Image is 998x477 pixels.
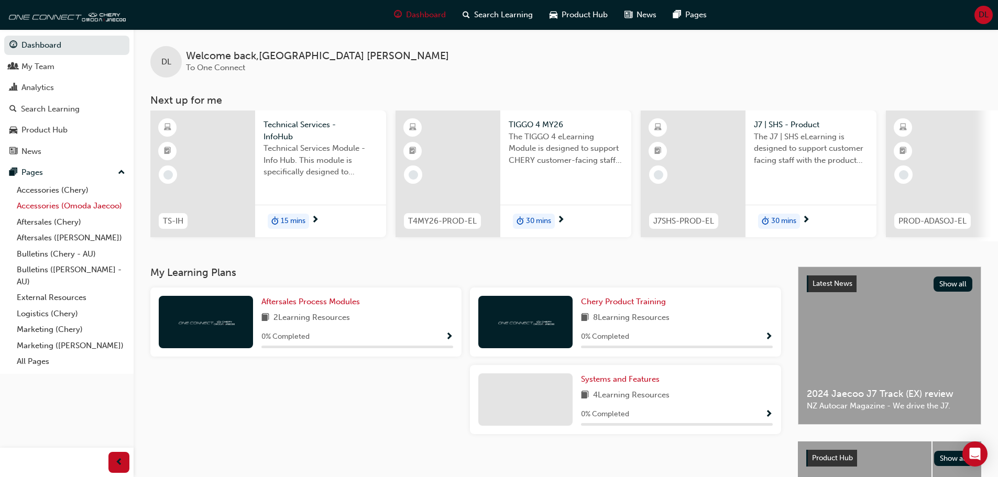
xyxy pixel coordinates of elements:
[581,373,664,385] a: Systems and Features
[164,145,171,158] span: booktick-icon
[765,332,773,342] span: Show Progress
[4,34,129,163] button: DashboardMy TeamAnalyticsSearch LearningProduct HubNews
[13,353,129,370] a: All Pages
[311,216,319,225] span: next-icon
[273,312,350,325] span: 2 Learning Resources
[641,110,876,237] a: J7SHS-PROD-ELJ7 | SHS - ProductThe J7 | SHS eLearning is designed to support customer facing staf...
[13,262,129,290] a: Bulletins ([PERSON_NAME] - AU)
[4,57,129,76] a: My Team
[454,4,541,26] a: search-iconSearch Learning
[509,119,623,131] span: TIGGO 4 MY26
[765,330,773,343] button: Show Progress
[541,4,616,26] a: car-iconProduct Hub
[979,9,989,21] span: DL
[21,103,80,115] div: Search Learning
[13,338,129,354] a: Marketing ([PERSON_NAME])
[4,78,129,97] a: Analytics
[654,170,663,180] span: learningRecordVerb_NONE-icon
[164,121,171,135] span: learningResourceType_ELEARNING-icon
[9,168,17,178] span: pages-icon
[807,275,972,292] a: Latest NewsShow all
[5,4,126,25] img: oneconnect
[13,246,129,262] a: Bulletins (Chery - AU)
[150,267,781,279] h3: My Learning Plans
[509,131,623,167] span: The TIGGO 4 eLearning Module is designed to support CHERY customer-facing staff with the product ...
[186,50,449,62] span: Welcome back , [GEOGRAPHIC_DATA] [PERSON_NAME]
[4,120,129,140] a: Product Hub
[21,146,41,158] div: News
[4,99,129,119] a: Search Learning
[13,230,129,246] a: Aftersales ([PERSON_NAME])
[409,121,416,135] span: learningResourceType_ELEARNING-icon
[899,170,908,180] span: learningRecordVerb_NONE-icon
[616,4,665,26] a: news-iconNews
[13,214,129,230] a: Aftersales (Chery)
[654,121,662,135] span: learningResourceType_ELEARNING-icon
[118,166,125,180] span: up-icon
[526,215,551,227] span: 30 mins
[406,9,446,21] span: Dashboard
[974,6,993,24] button: DL
[898,215,967,227] span: PROD-ADASOJ-EL
[13,321,129,338] a: Marketing (Chery)
[9,147,17,157] span: news-icon
[409,170,418,180] span: learningRecordVerb_NONE-icon
[9,105,17,114] span: search-icon
[807,388,972,400] span: 2024 Jaecoo J7 Track (EX) review
[408,215,477,227] span: T4MY26-PROD-EL
[21,82,54,94] div: Analytics
[134,94,998,106] h3: Next up for me
[807,400,972,412] span: NZ Autocar Magazine - We drive the J7.
[685,9,707,21] span: Pages
[4,36,129,55] a: Dashboard
[463,8,470,21] span: search-icon
[765,408,773,421] button: Show Progress
[802,216,810,225] span: next-icon
[581,389,589,402] span: book-icon
[177,317,235,327] img: oneconnect
[962,441,988,467] div: Open Intercom Messenger
[261,312,269,325] span: book-icon
[9,62,17,72] span: people-icon
[581,408,629,420] span: 0 % Completed
[13,182,129,198] a: Accessories (Chery)
[754,131,868,167] span: The J7 | SHS eLearning is designed to support customer facing staff with the product and sales in...
[934,276,973,292] button: Show all
[4,163,129,182] button: Pages
[806,450,973,467] a: Product HubShow all
[9,126,17,135] span: car-icon
[9,83,17,93] span: chart-icon
[754,119,868,131] span: J7 | SHS - Product
[581,312,589,325] span: book-icon
[264,142,378,178] span: Technical Services Module - Info Hub. This module is specifically designed to address the require...
[813,279,852,288] span: Latest News
[581,331,629,343] span: 0 % Completed
[386,4,454,26] a: guage-iconDashboard
[653,215,714,227] span: J7SHS-PROD-EL
[474,9,533,21] span: Search Learning
[264,119,378,142] span: Technical Services - InfoHub
[557,216,565,225] span: next-icon
[13,198,129,214] a: Accessories (Omoda Jaecoo)
[445,330,453,343] button: Show Progress
[812,453,853,462] span: Product Hub
[281,215,305,227] span: 15 mins
[581,297,666,306] span: Chery Product Training
[562,9,608,21] span: Product Hub
[934,451,973,466] button: Show all
[9,41,17,50] span: guage-icon
[798,267,981,425] a: Latest NewsShow all2024 Jaecoo J7 Track (EX) reviewNZ Autocar Magazine - We drive the J7.
[4,142,129,161] a: News
[900,121,907,135] span: learningResourceType_ELEARNING-icon
[150,110,386,237] a: TS-IHTechnical Services - InfoHubTechnical Services Module - Info Hub. This module is specificall...
[261,331,310,343] span: 0 % Completed
[271,215,279,228] span: duration-icon
[394,8,402,21] span: guage-icon
[21,167,43,179] div: Pages
[163,215,183,227] span: TS-IH
[550,8,557,21] span: car-icon
[396,110,631,237] a: T4MY26-PROD-ELTIGGO 4 MY26The TIGGO 4 eLearning Module is designed to support CHERY customer-faci...
[593,312,670,325] span: 8 Learning Resources
[186,63,245,72] span: To One Connect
